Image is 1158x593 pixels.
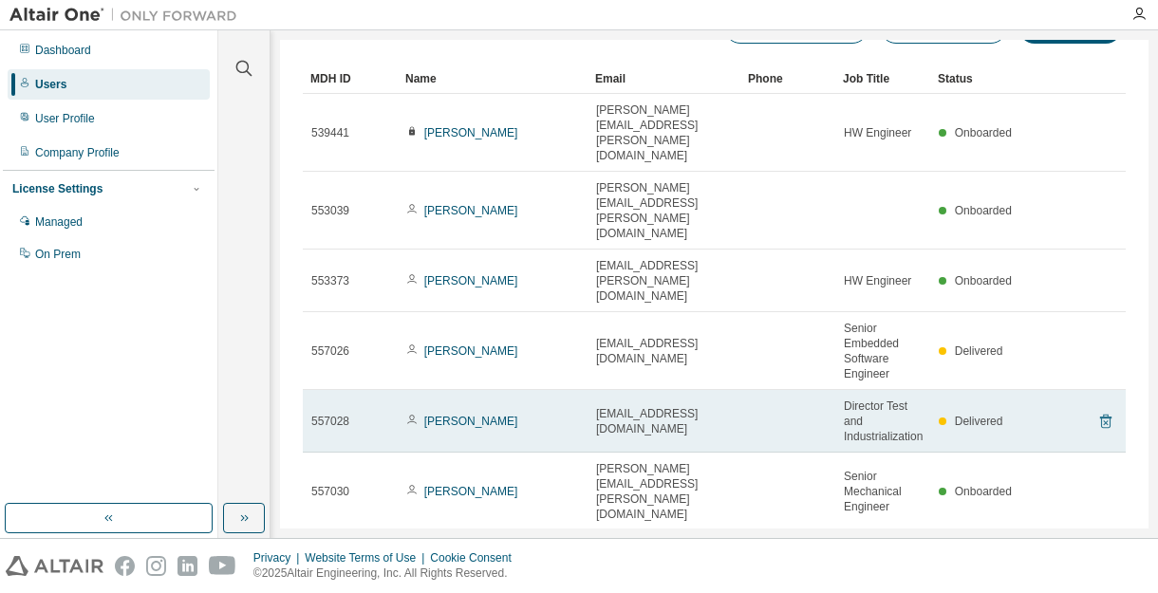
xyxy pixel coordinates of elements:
[596,461,732,522] span: [PERSON_NAME][EMAIL_ADDRESS][PERSON_NAME][DOMAIN_NAME]
[310,64,390,94] div: MDH ID
[596,102,732,163] span: [PERSON_NAME][EMAIL_ADDRESS][PERSON_NAME][DOMAIN_NAME]
[844,273,911,288] span: HW Engineer
[844,125,911,140] span: HW Engineer
[596,258,732,304] span: [EMAIL_ADDRESS][PERSON_NAME][DOMAIN_NAME]
[253,550,305,565] div: Privacy
[424,485,518,498] a: [PERSON_NAME]
[424,274,518,287] a: [PERSON_NAME]
[12,181,103,196] div: License Settings
[6,556,103,576] img: altair_logo.svg
[424,344,518,358] a: [PERSON_NAME]
[596,336,732,366] span: [EMAIL_ADDRESS][DOMAIN_NAME]
[844,321,922,381] span: Senior Embedded Software Engineer
[955,204,1012,217] span: Onboarded
[35,43,91,58] div: Dashboard
[146,556,166,576] img: instagram.svg
[311,484,349,499] span: 557030
[177,556,197,576] img: linkedin.svg
[311,125,349,140] span: 539441
[430,550,522,565] div: Cookie Consent
[955,485,1012,498] span: Onboarded
[9,6,247,25] img: Altair One
[843,64,923,94] div: Job Title
[311,273,349,288] span: 553373
[35,247,81,262] div: On Prem
[596,180,732,241] span: [PERSON_NAME][EMAIL_ADDRESS][PERSON_NAME][DOMAIN_NAME]
[844,469,922,514] span: Senior Mechanical Engineer
[955,415,1003,428] span: Delivered
[311,343,349,359] span: 557026
[35,145,120,160] div: Company Profile
[424,126,518,139] a: [PERSON_NAME]
[405,64,580,94] div: Name
[311,203,349,218] span: 553039
[938,64,1018,94] div: Status
[424,204,518,217] a: [PERSON_NAME]
[209,556,236,576] img: youtube.svg
[305,550,430,565] div: Website Terms of Use
[955,126,1012,139] span: Onboarded
[115,556,135,576] img: facebook.svg
[424,415,518,428] a: [PERSON_NAME]
[35,111,95,126] div: User Profile
[748,64,828,94] div: Phone
[35,214,83,230] div: Managed
[595,64,733,94] div: Email
[35,77,66,92] div: Users
[844,398,923,444] span: Director Test and Industrialization
[253,565,523,582] p: © 2025 Altair Engineering, Inc. All Rights Reserved.
[311,414,349,429] span: 557028
[955,274,1012,287] span: Onboarded
[596,406,732,436] span: [EMAIL_ADDRESS][DOMAIN_NAME]
[955,344,1003,358] span: Delivered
